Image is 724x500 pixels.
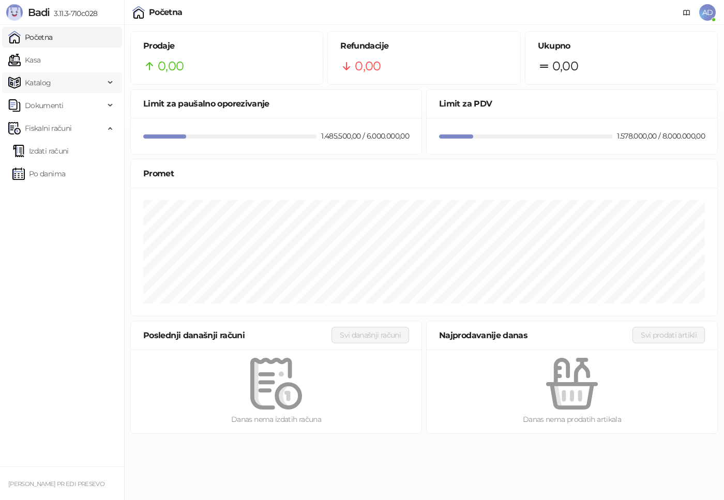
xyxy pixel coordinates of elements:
span: Katalog [25,72,51,93]
div: Početna [149,8,183,17]
span: 0,00 [158,56,184,76]
a: Po danima [12,163,65,184]
h5: Ukupno [538,40,705,52]
div: Najprodavanije danas [439,329,632,342]
div: Poslednji današnji računi [143,329,331,342]
img: Logo [6,4,23,21]
span: 3.11.3-710c028 [50,9,97,18]
div: Limit za PDV [439,97,705,110]
div: 1.485.500,00 / 6.000.000,00 [319,130,411,142]
button: Svi prodati artikli [632,327,705,343]
a: Izdati računi [12,141,69,161]
div: Limit za paušalno oporezivanje [143,97,409,110]
a: Početna [8,27,53,48]
h5: Prodaje [143,40,310,52]
h5: Refundacije [340,40,507,52]
a: Kasa [8,50,40,70]
span: Fiskalni računi [25,118,71,139]
div: 1.578.000,00 / 8.000.000,00 [615,130,707,142]
div: Danas nema prodatih artikala [443,414,701,425]
span: 0,00 [552,56,578,76]
div: Danas nema izdatih računa [147,414,405,425]
span: Badi [28,6,50,19]
span: Dokumenti [25,95,63,116]
a: Dokumentacija [678,4,695,21]
span: AD [699,4,716,21]
span: 0,00 [355,56,381,76]
small: [PERSON_NAME] PR EDI PRESEVO [8,480,104,488]
div: Promet [143,167,705,180]
button: Svi današnji računi [331,327,409,343]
